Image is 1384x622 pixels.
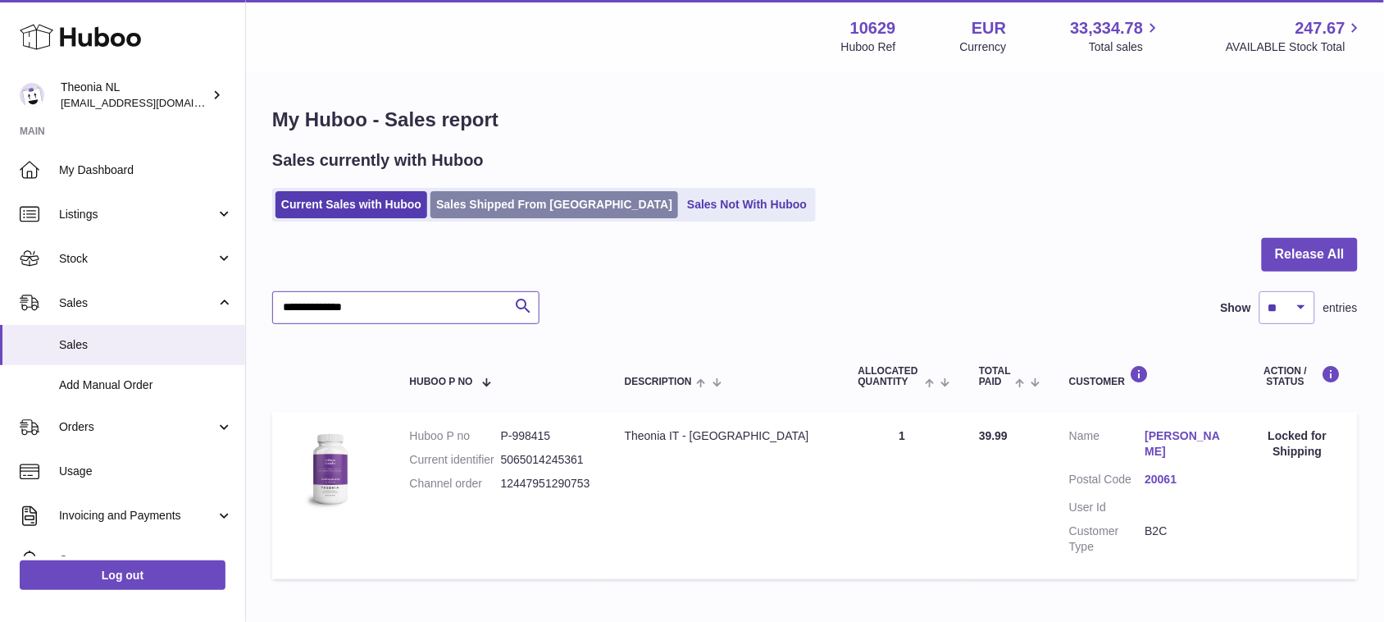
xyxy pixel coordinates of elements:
[272,149,484,172] h2: Sales currently with Huboo
[681,191,813,218] a: Sales Not With Huboo
[61,96,241,109] span: [EMAIL_ADDRESS][DOMAIN_NAME]
[1070,17,1162,55] a: 33,334.78 Total sales
[275,191,427,218] a: Current Sales with Huboo
[979,429,1008,442] span: 39.99
[842,412,963,579] td: 1
[1221,300,1251,316] label: Show
[1323,300,1358,316] span: entries
[20,83,44,107] img: info@wholesomegoods.eu
[979,366,1011,387] span: Total paid
[430,191,678,218] a: Sales Shipped From [GEOGRAPHIC_DATA]
[410,452,501,468] dt: Current identifier
[501,452,592,468] dd: 5065014245361
[1145,428,1221,460] a: [PERSON_NAME]
[1254,365,1341,387] div: Action / Status
[1262,238,1358,272] button: Release All
[59,377,233,393] span: Add Manual Order
[1145,472,1221,487] a: 20061
[501,428,592,444] dd: P-998415
[1295,17,1345,39] span: 247.67
[1069,524,1145,555] dt: Customer Type
[59,295,216,311] span: Sales
[1070,17,1143,39] span: 33,334.78
[1069,428,1145,464] dt: Name
[1226,39,1364,55] span: AVAILABLE Stock Total
[61,80,208,111] div: Theonia NL
[410,377,473,387] span: Huboo P no
[59,251,216,267] span: Stock
[410,476,501,492] dt: Channel order
[960,39,1007,55] div: Currency
[972,17,1006,39] strong: EUR
[20,560,225,590] a: Log out
[59,207,216,222] span: Listings
[1069,472,1145,492] dt: Postal Code
[59,337,233,353] span: Sales
[59,162,233,178] span: My Dashboard
[1145,524,1221,555] dd: B2C
[841,39,896,55] div: Huboo Ref
[501,476,592,492] dd: 12447951290753
[625,428,826,444] div: Theonia IT - [GEOGRAPHIC_DATA]
[1069,365,1221,387] div: Customer
[59,464,233,479] span: Usage
[1254,428,1341,460] div: Locked for Shipping
[59,552,233,568] span: Cases
[1089,39,1162,55] span: Total sales
[59,419,216,435] span: Orders
[858,366,921,387] span: ALLOCATED Quantity
[1226,17,1364,55] a: 247.67 AVAILABLE Stock Total
[625,377,692,387] span: Description
[59,508,216,524] span: Invoicing and Payments
[272,107,1358,133] h1: My Huboo - Sales report
[289,428,371,510] img: 106291725893008.jpg
[410,428,501,444] dt: Huboo P no
[1069,500,1145,515] dt: User Id
[850,17,896,39] strong: 10629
